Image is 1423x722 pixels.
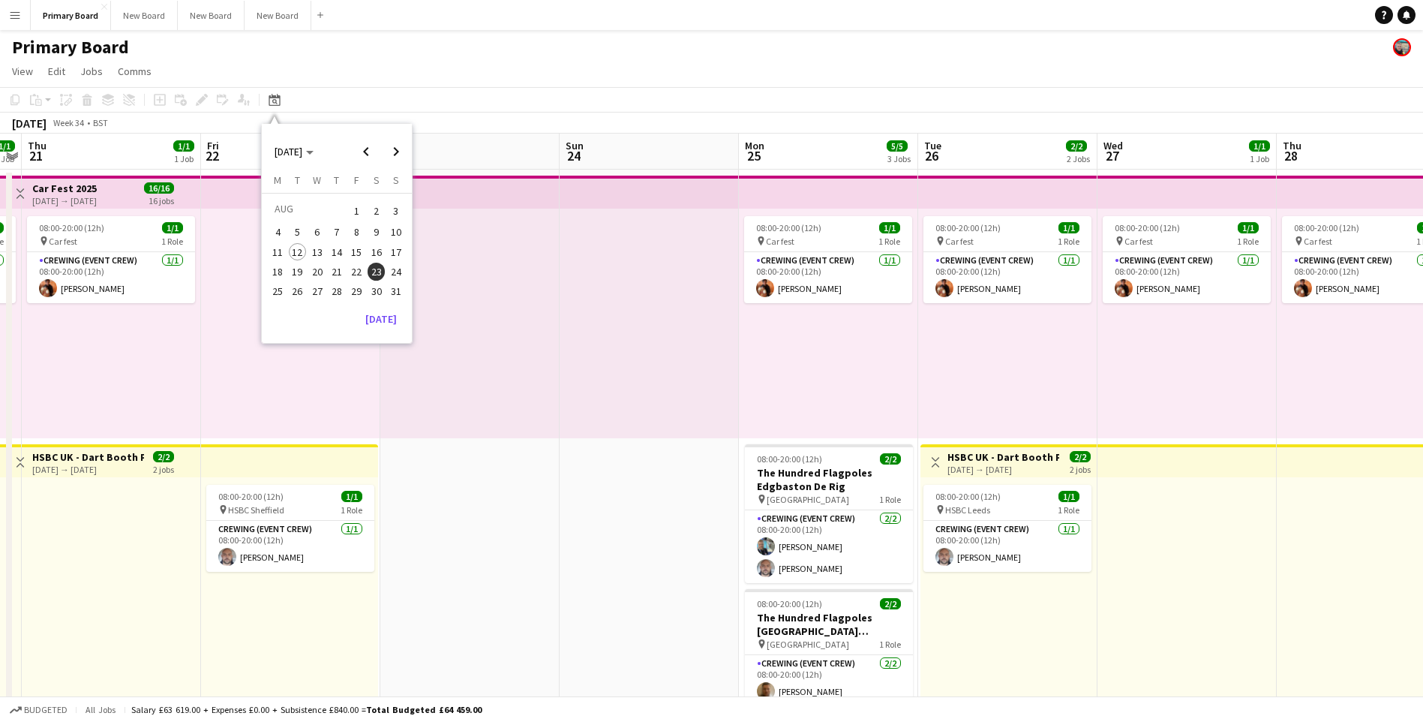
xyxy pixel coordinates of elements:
[205,147,219,164] span: 22
[32,182,97,195] h3: Car Fest 2025
[366,262,386,281] button: 23-08-2025
[744,216,912,303] app-job-card: 08:00-20:00 (12h)1/1 Car fest1 RoleCrewing (Event Crew)1/108:00-20:00 (12h)[PERSON_NAME]
[1070,451,1091,462] span: 2/2
[8,702,70,718] button: Budgeted
[887,140,908,152] span: 5/5
[743,147,764,164] span: 25
[366,199,386,222] button: 02-08-2025
[1058,222,1079,233] span: 1/1
[347,263,365,281] span: 22
[12,116,47,131] div: [DATE]
[767,639,849,650] span: [GEOGRAPHIC_DATA]
[879,222,900,233] span: 1/1
[327,242,347,262] button: 14-08-2025
[923,252,1091,303] app-card-role: Crewing (Event Crew)1/108:00-20:00 (12h)[PERSON_NAME]
[24,705,68,715] span: Budgeted
[287,242,307,262] button: 12-08-2025
[387,243,405,261] span: 17
[289,224,307,242] span: 5
[745,444,913,583] app-job-card: 08:00-20:00 (12h)2/2The Hundred Flagpoles Edgbaston De Rig [GEOGRAPHIC_DATA]1 RoleCrewing (Event ...
[74,62,109,81] a: Jobs
[1070,462,1091,475] div: 2 jobs
[1103,139,1123,152] span: Wed
[27,252,195,303] app-card-role: Crewing (Event Crew)1/108:00-20:00 (12h)[PERSON_NAME]
[922,147,941,164] span: 26
[757,598,822,609] span: 08:00-20:00 (12h)
[347,262,366,281] button: 22-08-2025
[28,139,47,152] span: Thu
[12,65,33,78] span: View
[1103,216,1271,303] app-job-card: 08:00-20:00 (12h)1/1 Car fest1 RoleCrewing (Event Crew)1/108:00-20:00 (12h)[PERSON_NAME]
[218,491,284,502] span: 08:00-20:00 (12h)
[268,222,287,242] button: 04-08-2025
[287,222,307,242] button: 05-08-2025
[308,243,326,261] span: 13
[269,263,287,281] span: 18
[308,282,326,300] span: 27
[328,243,346,261] span: 14
[118,65,152,78] span: Comms
[368,224,386,242] span: 9
[161,236,183,247] span: 1 Role
[347,222,366,242] button: 08-08-2025
[308,262,327,281] button: 20-08-2025
[1058,491,1079,502] span: 1/1
[269,138,320,165] button: Choose month and year
[334,173,339,187] span: T
[32,195,97,206] div: [DATE] → [DATE]
[287,262,307,281] button: 19-08-2025
[393,173,399,187] span: S
[149,194,174,206] div: 16 jobs
[947,464,1059,475] div: [DATE] → [DATE]
[308,224,326,242] span: 6
[1294,222,1359,233] span: 08:00-20:00 (12h)
[308,281,327,301] button: 27-08-2025
[354,173,359,187] span: F
[945,504,990,516] span: HSBC Leeds
[878,236,900,247] span: 1 Role
[745,510,913,583] app-card-role: Crewing (Event Crew)2/208:00-20:00 (12h)[PERSON_NAME][PERSON_NAME]
[80,65,103,78] span: Jobs
[328,282,346,300] span: 28
[207,139,219,152] span: Fri
[359,307,403,331] button: [DATE]
[1103,252,1271,303] app-card-role: Crewing (Event Crew)1/108:00-20:00 (12h)[PERSON_NAME]
[32,450,144,464] h3: HSBC UK - Dart Booth Project - [GEOGRAPHIC_DATA]
[131,704,482,715] div: Salary £63 619.00 + Expenses £0.00 + Subsistence £840.00 =
[275,145,302,158] span: [DATE]
[947,450,1059,464] h3: HSBC UK - Dart Booth Project - [GEOGRAPHIC_DATA]
[12,36,129,59] h1: Primary Board
[1066,140,1087,152] span: 2/2
[50,117,87,128] span: Week 34
[880,453,901,465] span: 2/2
[923,216,1091,303] app-job-card: 08:00-20:00 (12h)1/1 Car fest1 RoleCrewing (Event Crew)1/108:00-20:00 (12h)[PERSON_NAME]
[268,199,347,222] td: AUG
[328,224,346,242] span: 7
[381,137,411,167] button: Next month
[923,521,1091,572] app-card-role: Crewing (Event Crew)1/108:00-20:00 (12h)[PERSON_NAME]
[1058,236,1079,247] span: 1 Role
[745,466,913,493] h3: The Hundred Flagpoles Edgbaston De Rig
[945,236,974,247] span: Car fest
[295,173,300,187] span: T
[766,236,794,247] span: Car fest
[566,139,584,152] span: Sun
[1124,236,1153,247] span: Car fest
[228,504,284,516] span: HSBC Sheffield
[879,494,901,505] span: 1 Role
[347,200,365,221] span: 1
[368,263,386,281] span: 23
[32,464,144,475] div: [DATE] → [DATE]
[347,281,366,301] button: 29-08-2025
[111,1,178,30] button: New Board
[42,62,71,81] a: Edit
[368,200,386,221] span: 2
[48,65,65,78] span: Edit
[308,263,326,281] span: 20
[1237,236,1259,247] span: 1 Role
[269,243,287,261] span: 11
